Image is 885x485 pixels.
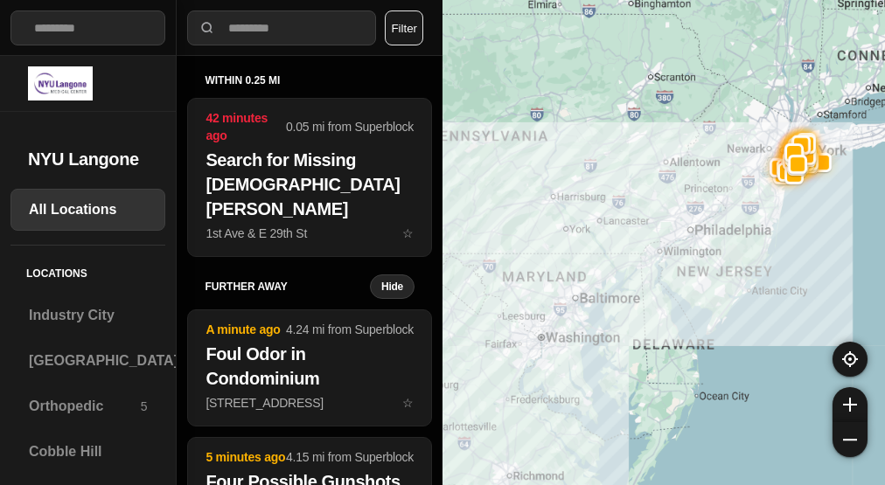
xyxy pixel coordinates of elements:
[206,109,286,144] p: 42 minutes ago
[10,431,165,473] a: Cobble Hill
[385,10,423,45] button: Filter
[206,342,414,391] h2: Foul Odor in Condominium
[833,422,868,457] button: zoom-out
[10,189,165,231] a: All Locations
[10,294,165,336] a: Industry City
[10,385,165,427] a: Orthopedic5
[141,398,148,415] p: 5
[286,448,414,466] p: 4.15 mi from Superblock
[402,226,414,240] span: star
[29,396,141,417] h3: Orthopedic
[206,448,286,466] p: 5 minutes ago
[286,321,414,338] p: 4.24 mi from Superblock
[402,396,414,410] span: star
[205,73,415,87] h5: within 0.25 mi
[199,19,216,37] img: search
[29,305,147,326] h3: Industry City
[205,280,370,294] h5: further away
[187,225,432,240] a: 42 minutes ago0.05 mi from SuperblockSearch for Missing [DEMOGRAPHIC_DATA] [PERSON_NAME]1st Ave &...
[842,351,858,367] img: recenter
[833,342,868,377] button: recenter
[187,98,432,257] button: 42 minutes ago0.05 mi from SuperblockSearch for Missing [DEMOGRAPHIC_DATA] [PERSON_NAME]1st Ave &...
[187,309,432,426] button: A minute ago4.24 mi from SuperblockFoul Odor in Condominium[STREET_ADDRESS]star
[843,433,857,447] img: zoom-out
[29,199,147,220] h3: All Locations
[29,441,147,462] h3: Cobble Hill
[206,394,414,412] p: [STREET_ADDRESS]
[206,148,414,221] h2: Search for Missing [DEMOGRAPHIC_DATA] [PERSON_NAME]
[286,118,414,135] p: 0.05 mi from Superblock
[206,321,286,338] p: A minute ago
[843,398,857,412] img: zoom-in
[29,350,178,371] h3: [GEOGRAPHIC_DATA]
[833,387,868,422] button: zoom-in
[370,274,415,299] button: Hide
[206,225,414,242] p: 1st Ave & E 29th St
[381,280,403,294] small: Hide
[187,395,432,410] a: A minute ago4.24 mi from SuperblockFoul Odor in Condominium[STREET_ADDRESS]star
[10,340,165,382] a: [GEOGRAPHIC_DATA]
[28,66,93,100] img: logo
[28,147,148,171] h2: NYU Langone
[10,246,165,294] h5: Locations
